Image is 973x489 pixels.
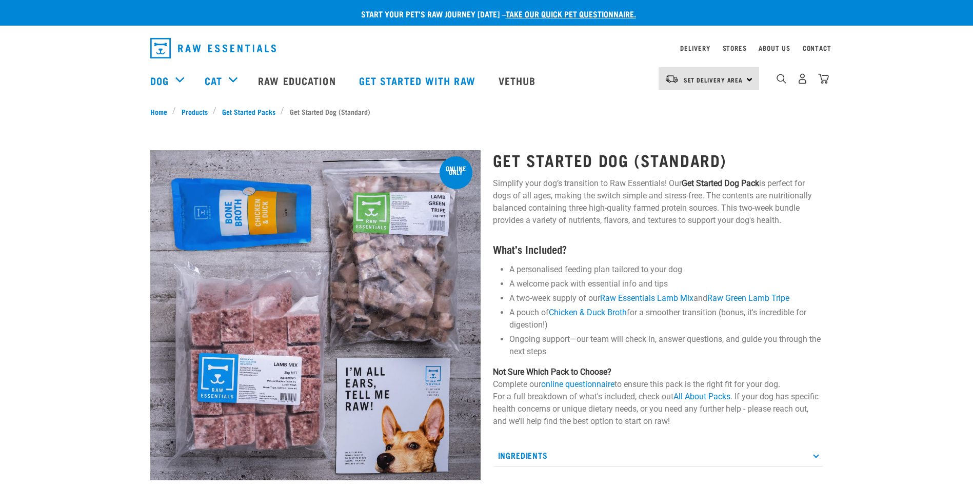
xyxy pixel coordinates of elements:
nav: breadcrumbs [150,106,823,117]
a: Raw Education [248,60,348,101]
li: A pouch of for a smoother transition (bonus, it's incredible for digestion!) [509,307,823,331]
nav: dropdown navigation [142,34,831,63]
p: Simplify your dog’s transition to Raw Essentials! Our is perfect for dogs of all ages, making the... [493,177,823,227]
img: user.png [797,73,808,84]
a: Products [176,106,213,117]
img: home-icon-1@2x.png [777,74,786,84]
span: Set Delivery Area [684,78,743,81]
li: A personalised feeding plan tailored to your dog [509,263,823,276]
a: Raw Green Lamb Tripe [707,293,789,303]
img: van-moving.png [665,74,679,84]
a: Vethub [488,60,549,101]
a: Cat [205,73,222,88]
img: NSP Dog Standard Update [150,150,481,480]
p: Ingredients [493,444,823,467]
a: take our quick pet questionnaire. [506,11,636,16]
p: Complete our to ensure this pack is the right fit for your dog. For a full breakdown of what's in... [493,366,823,427]
li: A welcome pack with essential info and tips [509,278,823,290]
strong: Not Sure Which Pack to Choose? [493,367,611,377]
h1: Get Started Dog (Standard) [493,151,823,169]
a: Get started with Raw [349,60,488,101]
strong: Get Started Dog Pack [682,178,759,188]
a: All About Packs [673,392,730,401]
a: Stores [723,46,747,50]
a: Chicken & Duck Broth [549,308,627,317]
img: Raw Essentials Logo [150,38,276,58]
li: Ongoing support—our team will check in, answer questions, and guide you through the next steps [509,333,823,358]
img: home-icon@2x.png [818,73,829,84]
li: A two-week supply of our and [509,292,823,304]
a: Raw Essentials Lamb Mix [600,293,693,303]
a: Contact [803,46,831,50]
strong: What’s Included? [493,246,567,252]
a: Get Started Packs [216,106,281,117]
a: About Us [759,46,790,50]
a: Dog [150,73,169,88]
a: online questionnaire [541,379,614,389]
a: Home [150,106,173,117]
a: Delivery [680,46,710,50]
